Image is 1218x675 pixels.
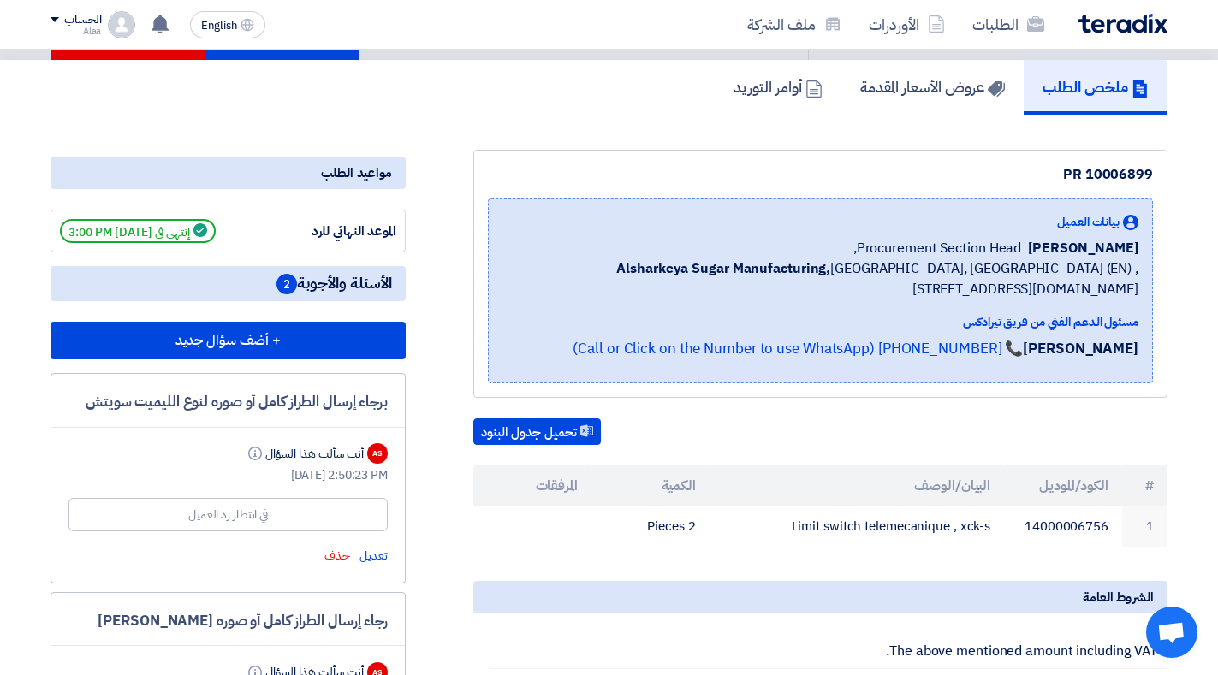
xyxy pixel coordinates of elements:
div: الحساب [64,13,101,27]
div: [DATE] 2:50:23 PM [68,466,388,484]
span: Procurement Section Head, [853,238,1022,258]
strong: [PERSON_NAME] [1023,338,1138,359]
span: [GEOGRAPHIC_DATA], [GEOGRAPHIC_DATA] (EN) ,[STREET_ADDRESS][DOMAIN_NAME] [502,258,1138,299]
td: Limit switch telemecanique , xck-s [710,506,1005,547]
h5: عروض الأسعار المقدمة [860,77,1005,97]
b: Alsharkeya Sugar Manufacturing, [616,258,830,279]
td: 14000006756 [1004,506,1122,547]
h5: أوامر التوريد [734,77,823,97]
button: تحميل جدول البنود [473,418,601,446]
a: Open chat [1146,607,1197,658]
span: حذف [324,547,350,565]
td: 1 [1122,506,1167,547]
div: مواعيد الطلب [51,157,406,189]
div: AS [367,443,388,464]
div: PR 10006899 [488,164,1153,185]
div: أنت سألت هذا السؤال [245,445,364,463]
span: بيانات العميل [1057,213,1120,231]
a: 📞 [PHONE_NUMBER] (Call or Click on the Number to use WhatsApp) [573,338,1023,359]
a: أوامر التوريد [715,60,841,115]
th: الكمية [591,465,710,506]
a: عروض الأسعار المقدمة [841,60,1024,115]
li: • The above mentioned amount including VAT. [490,634,1167,669]
div: مسئول الدعم الفني من فريق تيرادكس [502,313,1138,331]
div: في انتظار رد العميل [188,506,268,524]
span: 2 [276,274,297,294]
th: البيان/الوصف [710,465,1005,506]
a: الطلبات [959,4,1058,44]
span: [PERSON_NAME] [1028,238,1138,258]
span: إنتهي في [DATE] 3:00 PM [60,219,216,243]
h5: ملخص الطلب [1043,77,1149,97]
img: Teradix logo [1078,14,1167,33]
th: الكود/الموديل [1004,465,1122,506]
div: برجاء إرسال الطراز كامل أو صوره لنوع الليميت سويتش [68,391,388,413]
div: الموعد النهائي للرد [268,222,396,241]
span: الأسئلة والأجوبة [276,273,392,294]
th: # [1122,465,1167,506]
td: 2 Pieces [591,506,710,547]
span: الشروط العامة [1083,588,1154,607]
th: المرفقات [473,465,591,506]
img: profile_test.png [108,11,135,38]
a: ملخص الطلب [1024,60,1167,115]
div: رجاء إرسال الطراز كامل أو صوره [PERSON_NAME] [68,610,388,632]
a: الأوردرات [855,4,959,44]
a: ملف الشركة [734,4,855,44]
span: English [201,20,237,32]
button: + أضف سؤال جديد [51,322,406,359]
span: تعديل [359,547,388,565]
div: Alaa [51,27,101,36]
button: English [190,11,265,38]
